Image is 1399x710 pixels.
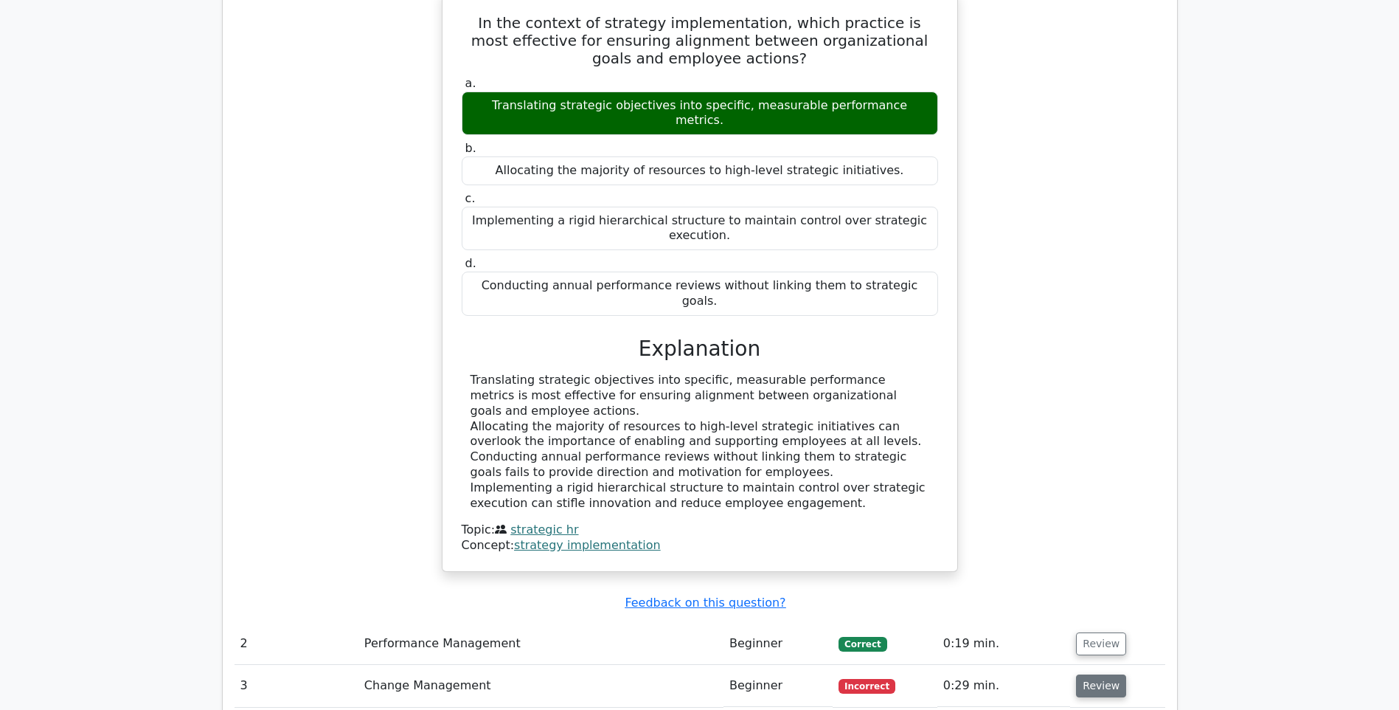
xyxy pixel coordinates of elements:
span: Correct [839,637,886,652]
td: Beginner [723,665,833,707]
h5: In the context of strategy implementation, which practice is most effective for ensuring alignmen... [460,14,940,67]
div: Concept: [462,538,938,554]
div: Conducting annual performance reviews without linking them to strategic goals. [462,272,938,316]
a: strategic hr [510,523,578,537]
span: d. [465,256,476,270]
td: 3 [235,665,358,707]
h3: Explanation [471,337,929,362]
button: Review [1076,675,1126,697]
div: Implementing a rigid hierarchical structure to maintain control over strategic execution. [462,207,938,251]
div: Allocating the majority of resources to high-level strategic initiatives. [462,156,938,185]
td: 0:19 min. [937,623,1071,665]
td: 0:29 min. [937,665,1071,707]
a: strategy implementation [514,538,661,552]
span: Incorrect [839,679,895,694]
td: Performance Management [358,623,723,665]
td: Change Management [358,665,723,707]
span: b. [465,141,476,155]
div: Topic: [462,523,938,538]
div: Translating strategic objectives into specific, measurable performance metrics is most effective ... [471,373,929,511]
td: Beginner [723,623,833,665]
a: Feedback on this question? [625,596,785,610]
span: a. [465,76,476,90]
span: c. [465,191,476,205]
div: Translating strategic objectives into specific, measurable performance metrics. [462,92,938,136]
td: 2 [235,623,358,665]
button: Review [1076,633,1126,655]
